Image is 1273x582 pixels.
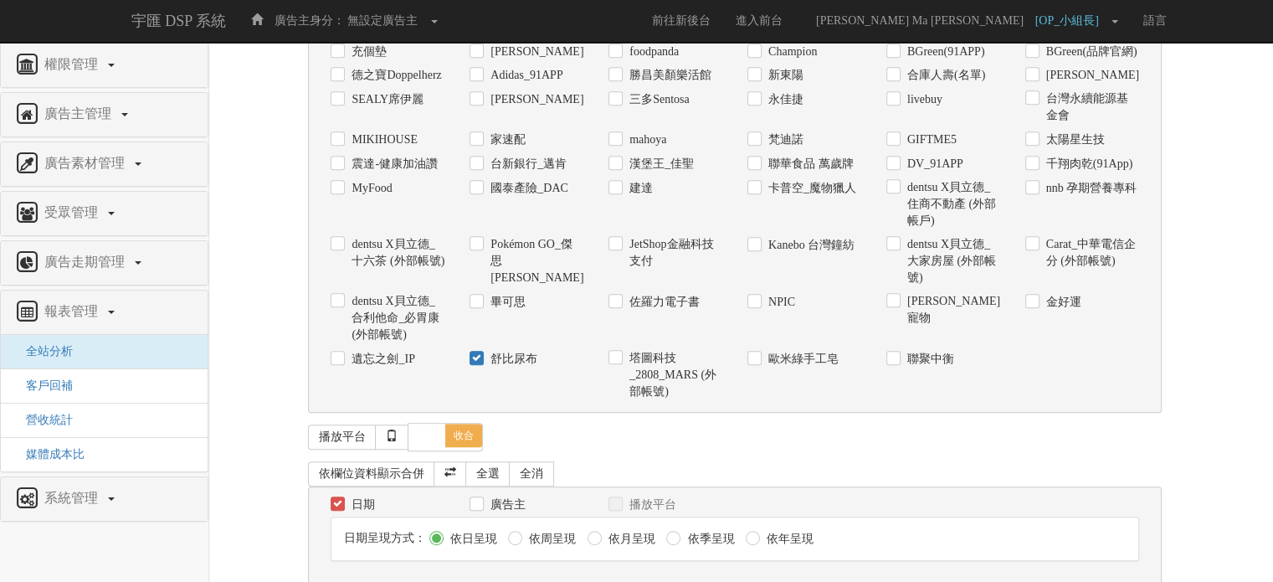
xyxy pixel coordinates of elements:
label: 三多Sentosa [625,91,690,108]
label: 德之寶Doppelherz [347,67,441,84]
label: NPIC [764,294,795,311]
label: foodpanda [625,44,679,60]
label: JetShop金融科技支付 [625,236,722,270]
label: [PERSON_NAME]寵物 [903,293,1000,327]
label: 勝昌美顏樂活館 [625,67,711,84]
label: 播放平台 [625,497,676,513]
label: DV_91APP [903,156,963,173]
label: nnb 孕期營養專科 [1042,180,1137,197]
label: BGreen(品牌官網) [1042,44,1137,60]
span: 廣告走期管理 [40,255,133,269]
label: 太陽星生技 [1042,131,1105,148]
label: dentsu X貝立德_合利他命_必胃康 (外部帳號) [347,293,444,343]
span: 受眾管理 [40,205,106,219]
label: 建達 [625,180,653,197]
label: GIFTME5 [903,131,957,148]
a: 廣告主管理 [13,101,195,128]
label: 遺忘之劍_IP [347,351,414,368]
label: 震達-健康加油讚 [347,156,438,173]
label: 充個墊 [347,44,387,60]
label: 漢堡王_佳聖 [625,156,694,173]
label: 依日呈現 [446,531,497,548]
a: 廣告走期管理 [13,250,195,276]
label: MyFood [347,180,392,197]
a: 權限管理 [13,52,195,79]
span: 收合 [445,424,482,447]
span: 日期呈現方式： [344,532,426,544]
a: 廣告素材管理 [13,151,195,178]
label: mahoya [625,131,666,148]
label: 聯華食品 萬歲牌 [764,156,854,173]
label: 卡普空_魔物獵人 [764,180,856,197]
label: 國泰產險_DAC [486,180,568,197]
label: 依周呈現 [525,531,576,548]
label: dentsu X貝立德_大家房屋 (外部帳號) [903,236,1000,286]
label: 永佳捷 [764,91,803,108]
span: [OP_小組長] [1035,14,1107,27]
label: 金好運 [1042,294,1081,311]
label: 合庫人壽(名單) [903,67,985,84]
label: Kanebo 台灣鐘紡 [764,237,855,254]
label: dentsu X貝立德_住商不動產 (外部帳戶) [903,179,1000,229]
label: 廣告主 [486,497,526,513]
label: 畢可思 [486,294,526,311]
label: [PERSON_NAME] [486,44,583,60]
span: [PERSON_NAME] Ma [PERSON_NAME] [808,14,1032,27]
label: Carat_中華電信企分 (外部帳號) [1042,236,1139,270]
label: 家速配 [486,131,526,148]
a: 系統管理 [13,486,195,512]
label: 千翔肉乾(91App) [1042,156,1132,173]
a: 全選 [465,461,511,487]
label: Adidas_91APP [486,67,562,84]
label: 台新銀行_邁肯 [486,156,567,173]
span: 廣告素材管理 [40,156,133,170]
a: 客戶回補 [13,379,73,392]
label: 新東陽 [764,67,803,84]
label: 依季呈現 [683,531,734,548]
a: 報表管理 [13,299,195,326]
label: Champion [764,44,817,60]
label: 日期 [347,497,375,513]
label: 歐米綠手工皂 [764,351,839,368]
label: [PERSON_NAME] [1042,67,1139,84]
label: 舒比尿布 [486,351,537,368]
label: 聯聚中衡 [903,351,954,368]
a: 媒體成本比 [13,448,85,461]
label: 依年呈現 [762,531,814,548]
label: 佐羅力電子書 [625,294,700,311]
label: dentsu X貝立德_十六茶 (外部帳號) [347,236,444,270]
label: Pokémon GO_傑思[PERSON_NAME] [486,236,583,286]
label: 依月呈現 [604,531,655,548]
label: 塔圖科技_2808_MARS (外部帳號) [625,350,722,400]
a: 全消 [509,461,554,487]
a: 營收統計 [13,414,73,426]
label: 梵迪諾 [764,131,803,148]
label: MIKIHOUSE [347,131,418,148]
label: 台灣永續能源基金會 [1042,90,1139,124]
span: 廣告主身分： [275,14,345,27]
span: 系統管理 [40,491,106,505]
span: 無設定廣告主 [347,14,418,27]
label: livebuy [903,91,942,108]
label: SEALY席伊麗 [347,91,423,108]
a: 受眾管理 [13,200,195,227]
span: 權限管理 [40,57,106,71]
span: 報表管理 [40,304,106,318]
span: 廣告主管理 [40,106,120,121]
label: [PERSON_NAME] [486,91,583,108]
a: 全站分析 [13,345,73,358]
label: BGreen(91APP) [903,44,985,60]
